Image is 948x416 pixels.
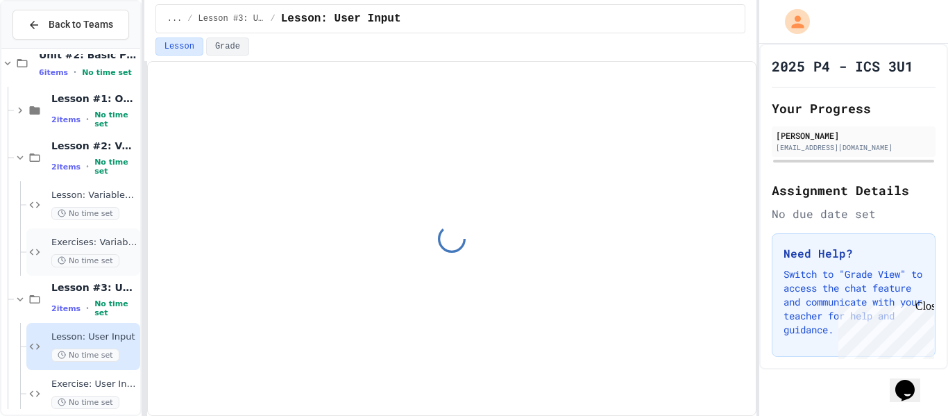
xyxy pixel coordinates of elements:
button: Back to Teams [12,10,129,40]
div: No due date set [772,206,936,222]
span: Lesson #2: Variables & Data Types [51,140,137,152]
button: Lesson [155,38,203,56]
span: Unit #2: Basic Programming Concepts [39,49,137,61]
div: My Account [770,6,813,38]
span: 2 items [51,163,81,172]
h3: Need Help? [784,245,924,262]
span: Exercises: Variables & Data Types [51,237,137,249]
span: / [271,13,276,24]
span: No time set [94,110,137,128]
span: / [187,13,192,24]
span: Back to Teams [49,17,113,32]
span: • [74,67,76,78]
span: No time set [51,349,119,362]
div: [EMAIL_ADDRESS][DOMAIN_NAME] [776,142,931,153]
span: No time set [51,254,119,267]
span: 2 items [51,304,81,313]
span: No time set [94,158,137,176]
h2: Your Progress [772,99,936,118]
h1: 2025 P4 - ICS 3U1 [772,56,913,76]
span: Lesson #3: User Input [198,13,265,24]
span: Lesson: User Input [51,331,137,343]
span: • [86,161,89,172]
button: Grade [206,38,249,56]
span: Lesson: Variables & Data Types [51,190,137,201]
iframe: chat widget [890,360,934,402]
span: No time set [51,207,119,220]
p: Switch to "Grade View" to access the chat feature and communicate with your teacher for help and ... [784,267,924,337]
span: 6 items [39,68,68,77]
span: ... [167,13,183,24]
span: Exercise: User Input [51,378,137,390]
span: • [86,114,89,125]
h2: Assignment Details [772,181,936,200]
span: • [86,303,89,314]
iframe: chat widget [833,300,934,359]
span: Lesson #1: Output/Output Formatting [51,92,137,105]
div: [PERSON_NAME] [776,129,931,142]
span: Lesson #3: User Input [51,281,137,294]
span: No time set [94,299,137,317]
div: Chat with us now!Close [6,6,96,88]
span: No time set [51,396,119,409]
span: Lesson: User Input [281,10,401,27]
span: No time set [82,68,132,77]
span: 2 items [51,115,81,124]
